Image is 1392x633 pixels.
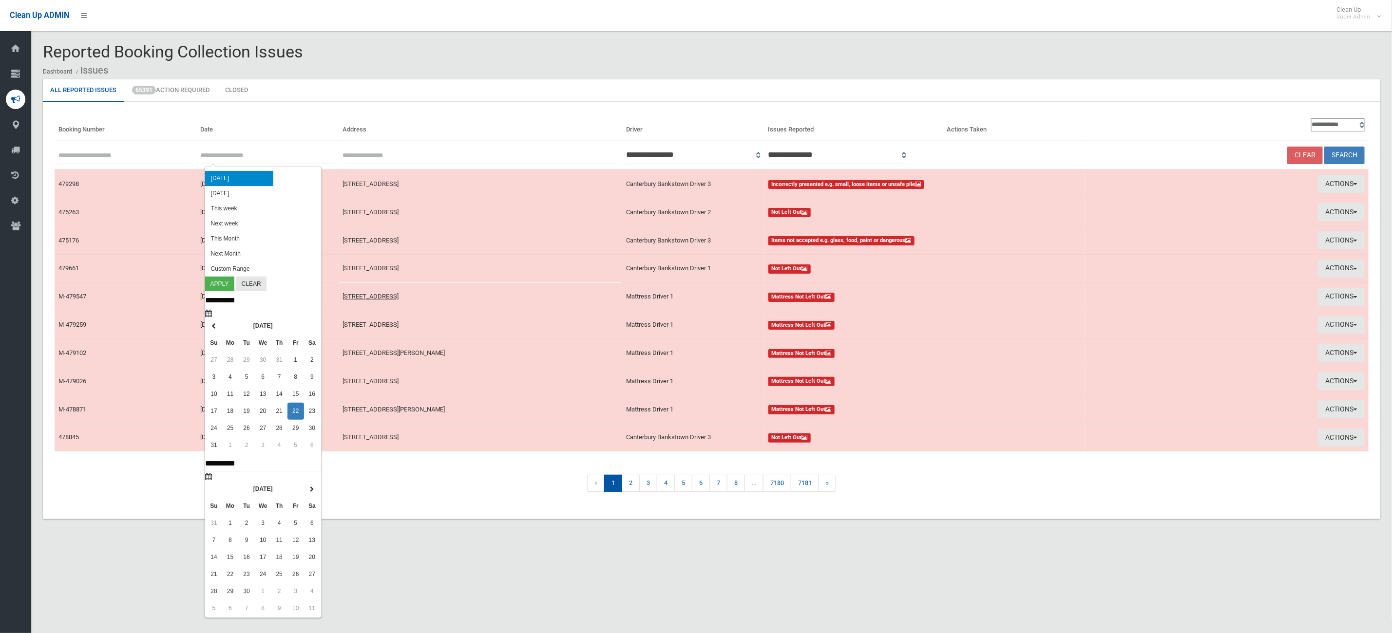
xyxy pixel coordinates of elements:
[196,226,338,255] td: [DATE]
[255,515,271,532] td: 3
[238,498,255,515] th: Tu
[206,600,222,617] td: 5
[1318,231,1365,249] button: Actions
[218,79,255,102] a: Closed
[304,549,321,566] td: 20
[196,254,338,282] td: [DATE]
[339,169,623,198] td: [STREET_ADDRESS]
[222,600,239,617] td: 6
[339,311,623,339] td: [STREET_ADDRESS]
[196,424,338,451] td: [DATE]
[764,113,943,141] th: Issues Reported
[287,566,304,583] td: 26
[768,347,1081,359] a: Mattress Not Left Out
[206,515,222,532] td: 31
[238,369,255,386] td: 5
[125,79,217,102] a: 65391Action Required
[255,403,271,420] td: 20
[238,515,255,532] td: 2
[58,208,79,216] a: 475263
[271,583,287,600] td: 2
[287,369,304,386] td: 8
[271,420,287,437] td: 28
[287,549,304,566] td: 19
[222,386,239,403] td: 11
[304,600,321,617] td: 11
[304,335,321,352] th: Sa
[271,386,287,403] td: 14
[744,475,763,492] span: ...
[206,437,222,454] td: 31
[206,566,222,583] td: 21
[238,549,255,566] td: 16
[622,169,764,198] td: Canterbury Bankstown Driver 3
[791,475,819,492] a: 7181
[206,386,222,403] td: 10
[271,549,287,566] td: 18
[255,352,271,369] td: 30
[238,583,255,600] td: 30
[304,437,321,454] td: 6
[58,264,79,272] a: 479661
[205,277,234,291] button: Apply
[1318,288,1365,306] button: Actions
[1336,13,1370,20] small: Super Admin
[196,339,338,367] td: [DATE]
[768,431,1081,443] a: Not Left Out
[819,475,836,492] a: »
[58,237,79,244] a: 475176
[222,335,239,352] th: Mo
[222,515,239,532] td: 1
[287,352,304,369] td: 1
[622,339,764,367] td: Mattress Driver 1
[587,475,605,492] span: «
[196,367,338,395] td: [DATE]
[255,600,271,617] td: 8
[287,600,304,617] td: 10
[196,395,338,424] td: [DATE]
[205,216,273,231] li: Next week
[196,169,338,198] td: [DATE]
[339,226,623,255] td: [STREET_ADDRESS]
[622,254,764,282] td: Canterbury Bankstown Driver 1
[55,113,196,141] th: Booking Number
[304,515,321,532] td: 6
[222,481,304,498] th: [DATE]
[206,352,222,369] td: 27
[238,420,255,437] td: 26
[58,349,86,356] a: M-479102
[58,406,86,413] a: M-478871
[238,403,255,420] td: 19
[1332,6,1380,20] span: Clean Up
[1287,147,1323,165] a: Clear
[768,405,835,414] span: Mattress Not Left Out
[622,311,764,339] td: Mattress Driver 1
[304,386,321,403] td: 16
[222,437,239,454] td: 1
[271,352,287,369] td: 31
[287,420,304,437] td: 29
[339,395,623,424] td: [STREET_ADDRESS][PERSON_NAME]
[768,321,835,330] span: Mattress Not Left Out
[304,420,321,437] td: 30
[1318,175,1365,193] button: Actions
[304,583,321,600] td: 4
[622,226,764,255] td: Canterbury Bankstown Driver 3
[639,475,657,492] a: 3
[727,475,745,492] a: 8
[132,86,156,94] span: 65391
[287,583,304,600] td: 3
[236,277,267,291] button: Clear
[768,206,1081,218] a: Not Left Out
[943,113,1085,141] th: Actions Taken
[768,236,915,245] span: Items not accepted e.g. glass, food, paint or dangerous
[271,515,287,532] td: 4
[205,201,273,216] li: This week
[287,437,304,454] td: 5
[1318,203,1365,221] button: Actions
[287,335,304,352] th: Fr
[1318,372,1365,390] button: Actions
[709,475,727,492] a: 7
[238,437,255,454] td: 2
[58,377,86,385] a: M-479026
